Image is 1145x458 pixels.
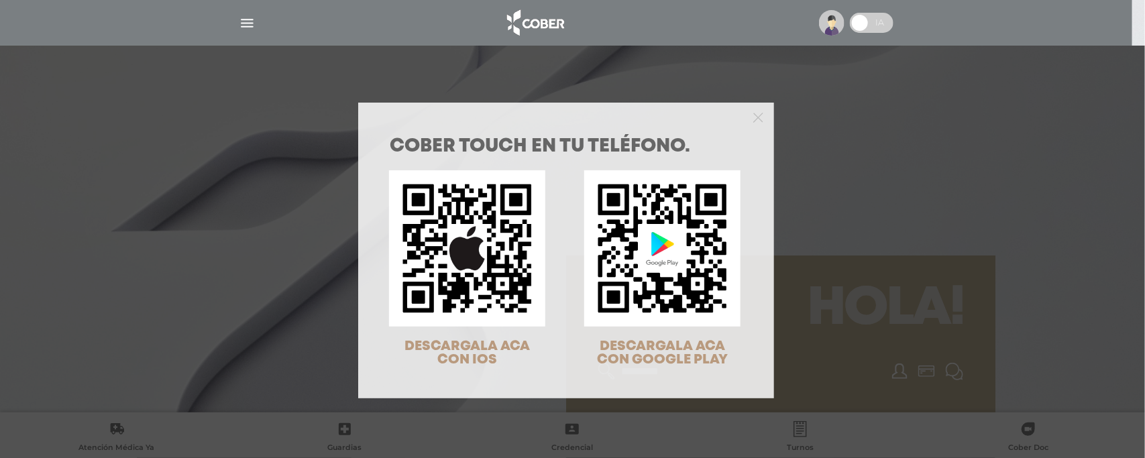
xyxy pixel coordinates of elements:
h1: COBER TOUCH en tu teléfono. [390,137,743,156]
button: Close [753,111,763,123]
img: qr-code [389,170,545,327]
img: qr-code [584,170,741,327]
span: DESCARGALA ACA CON IOS [404,340,530,366]
span: DESCARGALA ACA CON GOOGLE PLAY [597,340,728,366]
